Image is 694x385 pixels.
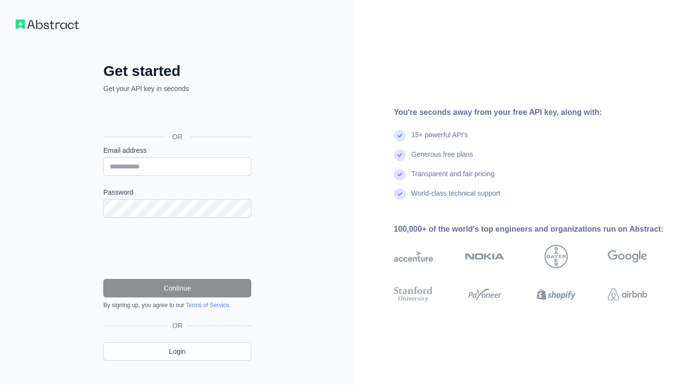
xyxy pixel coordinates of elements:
img: stanford university [394,285,433,304]
img: check mark [394,130,406,142]
img: bayer [544,245,568,268]
iframe: Bouton "Se connecter avec Google" [98,104,254,126]
img: check mark [394,188,406,200]
img: accenture [394,245,433,268]
h2: Get started [103,62,251,80]
p: Get your API key in seconds [103,84,251,93]
div: You're seconds away from your free API key, along with: [394,107,679,118]
a: Terms of Service [186,302,229,309]
label: Password [103,187,251,197]
img: shopify [537,285,576,304]
div: Transparent and fair pricing [412,169,495,188]
label: Email address [103,146,251,155]
img: airbnb [608,285,647,304]
img: Workflow [16,19,79,29]
img: google [608,245,647,268]
div: World-class technical support [412,188,501,208]
div: Generous free plans [412,149,473,169]
img: check mark [394,169,406,181]
div: 15+ powerful API's [412,130,468,149]
img: nokia [465,245,505,268]
span: OR [165,132,190,142]
div: 100,000+ of the world's top engineers and organizations run on Abstract: [394,223,679,235]
img: payoneer [465,285,505,304]
iframe: reCAPTCHA [103,229,251,267]
div: By signing up, you agree to our . [103,301,251,309]
button: Continue [103,279,251,297]
img: check mark [394,149,406,161]
a: Login [103,342,251,361]
span: OR [169,321,187,330]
